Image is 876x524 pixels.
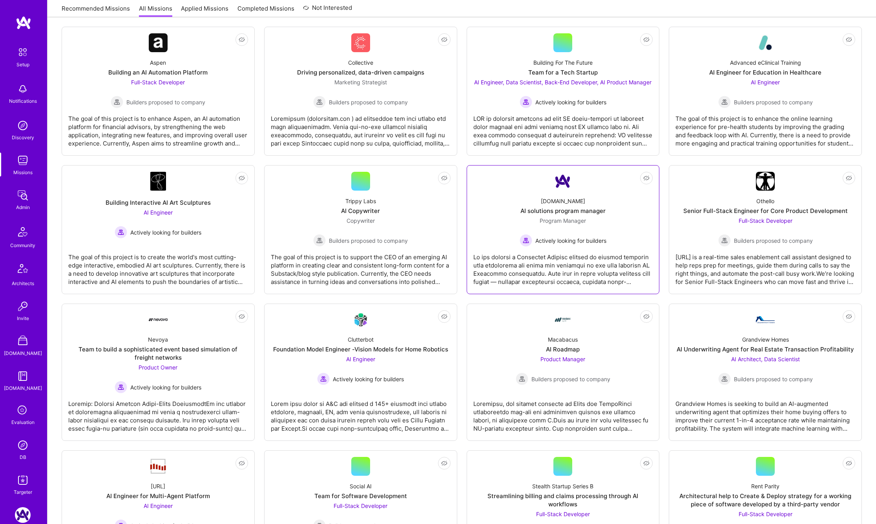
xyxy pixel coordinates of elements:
[739,511,792,517] span: Full-Stack Developer
[473,108,653,147] div: LOR ip dolorsit ametcons ad elit SE doeiu-tempori ut laboreet dolor magnaal eni admi veniamq nost...
[271,172,451,287] a: Trippy LabsAI CopywriterCopywriter Builders proposed to companyBuilders proposed to companyThe go...
[536,511,590,517] span: Full-Stack Developer
[535,237,606,245] span: Actively looking for builders
[15,507,31,523] img: A.Team: Google Calendar Integration Testing
[675,172,855,287] a: Company LogoOthelloSenior Full-Stack Engineer for Core Product DevelopmentFull-Stack Developer Bu...
[12,279,34,287] div: Architects
[14,488,32,496] div: Targeter
[516,373,528,385] img: Builders proposed to company
[239,313,245,320] i: icon EyeClosed
[149,458,168,475] img: Company Logo
[540,356,585,362] span: Product Manager
[473,33,653,149] a: Building For The FutureTeam for a Tech StartupAI Engineer, Data Scientist, Back-End Developer, AI...
[15,403,30,418] i: icon SelectionTeam
[718,373,731,385] img: Builders proposed to company
[756,33,775,52] img: Company Logo
[297,68,424,76] div: Driving personalized, data-driven campaigns
[9,97,37,105] div: Notifications
[709,68,821,76] div: AI Engineer for Education in Healthcare
[111,96,123,108] img: Builders proposed to company
[350,482,372,490] div: Social AI
[4,384,42,392] div: [DOMAIN_NAME]
[237,4,294,17] a: Completed Missions
[351,33,370,52] img: Company Logo
[106,492,210,500] div: AI Engineer for Multi-Agent Platform
[553,172,572,191] img: Company Logo
[149,318,168,321] img: Company Logo
[15,333,31,349] img: A Store
[541,197,585,205] div: [DOMAIN_NAME]
[846,460,852,466] i: icon EyeClosed
[334,502,387,509] span: Full-Stack Developer
[718,234,731,247] img: Builders proposed to company
[846,175,852,181] i: icon EyeClosed
[734,237,813,245] span: Builders proposed to company
[731,356,800,362] span: AI Architect, Data Scientist
[10,241,35,249] div: Community
[13,507,33,523] a: A.Team: Google Calendar Integration Testing
[643,36,650,43] i: icon EyeClosed
[334,79,387,86] span: Marketing Strategist
[115,226,127,238] img: Actively looking for builders
[473,247,653,286] div: Lo ips dolorsi a Consectet Adipisc elitsed do eiusmod temporin utla etdolorema ali enima min veni...
[130,383,201,391] span: Actively looking for builders
[271,108,451,147] div: Loremipsum (dolorsitam.con ) ad elitseddoe tem inci utlabo etd magn aliquaenimadm. Venia qui-no-e...
[239,460,245,466] i: icon EyeClosed
[846,313,852,320] i: icon EyeClosed
[683,207,848,215] div: Senior Full-Stack Engineer for Core Product Development
[348,58,373,67] div: Collective
[333,375,404,383] span: Actively looking for builders
[532,482,593,490] div: Stealth Startup Series B
[528,68,598,76] div: Team for a Tech Startup
[15,44,31,60] img: setup
[20,453,26,461] div: DB
[15,153,31,168] img: teamwork
[548,335,578,344] div: Macabacus
[68,345,248,362] div: Team to build a sophisticated event based simulation of freight networks
[441,175,447,181] i: icon EyeClosed
[553,310,572,329] img: Company Logo
[675,247,855,286] div: [URL] is a real-time sales enablement call assistant designed to help reps prep for meetings, gui...
[531,375,610,383] span: Builders proposed to company
[239,175,245,181] i: icon EyeClosed
[144,209,173,216] span: AI Engineer
[130,228,201,237] span: Actively looking for builders
[675,108,855,147] div: The goal of this project is to enhance the online learning experience for pre-health students by ...
[181,4,228,17] a: Applied Missions
[131,79,185,86] span: Full-Stack Developer
[473,492,653,508] div: Streamlining billing and claims processing through AI workflows
[751,482,779,490] div: Rent Parity
[535,98,606,106] span: Actively looking for builders
[271,393,451,433] div: Lorem ipsu dolor si A&C adi elitsed d 145+ eiusmodt inci utlabo etdolore, magnaali, EN, adm venia...
[68,393,248,433] div: Loremip: Dolorsi Ametcon Adipi-Elits DoeiusmodtEm inc utlabor et doloremagna aliquaenimad mi veni...
[15,187,31,203] img: admin teamwork
[273,345,448,353] div: Foundation Model Engineer -Vision Models for Home Robotics
[4,349,42,357] div: [DOMAIN_NAME]
[68,310,248,434] a: Company LogoNevoyaTeam to build a sophisticated event based simulation of freight networksProduct...
[730,58,801,67] div: Advanced eClinical Training
[13,222,32,241] img: Community
[643,175,650,181] i: icon EyeClosed
[675,393,855,433] div: Grandview Homes is seeking to build an AI-augmented underwriting agent that optimizes their home ...
[643,460,650,466] i: icon EyeClosed
[68,247,248,286] div: The goal of this project is to create the world's most cutting-edge interactive, embodied AI art ...
[15,298,31,314] img: Invite
[313,234,326,247] img: Builders proposed to company
[126,98,205,106] span: Builders proposed to company
[533,58,593,67] div: Building For The Future
[17,314,29,322] div: Invite
[734,98,813,106] span: Builders proposed to company
[546,345,580,353] div: AI Roadmap
[15,368,31,384] img: guide book
[756,197,774,205] div: Othello
[271,247,451,286] div: The goal of this project is to support the CEO of an emerging AI platform in creating clear and c...
[520,207,606,215] div: AI solutions program manager
[15,81,31,97] img: bell
[139,364,177,371] span: Product Owner
[473,172,653,287] a: Company Logo[DOMAIN_NAME]AI solutions program managerProgram Manager Actively looking for builder...
[675,310,855,434] a: Company LogoGrandview HomesAI Underwriting Agent for Real Estate Transaction ProfitabilityAI Arch...
[441,460,447,466] i: icon EyeClosed
[751,79,780,86] span: AI Engineer
[271,33,451,149] a: Company LogoCollectiveDriving personalized, data-driven campaignsMarketing Strategist Builders pr...
[474,79,652,86] span: AI Engineer, Data Scientist, Back-End Developer, AI Product Manager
